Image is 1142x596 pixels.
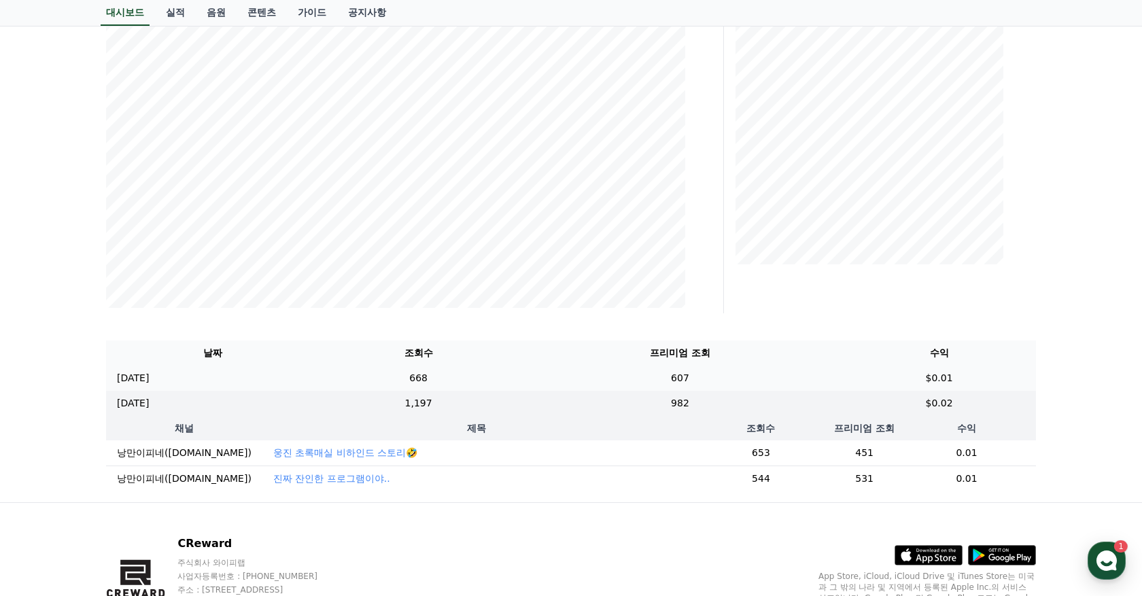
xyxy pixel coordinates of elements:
[117,396,149,410] p: [DATE]
[177,584,343,595] p: 주소 : [STREET_ADDRESS]
[106,440,262,466] td: 낭만이피네([DOMAIN_NAME])
[842,366,1036,391] td: $0.01
[691,416,831,440] th: 조회수
[273,472,390,485] button: 진짜 잔인한 프로그램이야..
[106,466,262,491] td: 낭만이피네([DOMAIN_NAME])
[897,466,1036,491] td: 0.01
[831,416,897,440] th: 프리미엄 조회
[175,431,261,465] a: 설정
[124,452,141,463] span: 대화
[831,466,897,491] td: 531
[518,366,842,391] td: 607
[319,366,517,391] td: 668
[177,536,343,552] p: CReward
[691,440,831,466] td: 653
[106,340,319,366] th: 날짜
[90,431,175,465] a: 1대화
[897,440,1036,466] td: 0.01
[177,571,343,582] p: 사업자등록번호 : [PHONE_NUMBER]
[831,440,897,466] td: 451
[4,431,90,465] a: 홈
[117,371,149,385] p: [DATE]
[106,416,262,440] th: 채널
[319,391,517,416] td: 1,197
[210,451,226,462] span: 설정
[319,340,517,366] th: 조회수
[43,451,51,462] span: 홈
[138,430,143,441] span: 1
[691,466,831,491] td: 544
[518,340,842,366] th: 프리미엄 조회
[897,416,1036,440] th: 수익
[177,557,343,568] p: 주식회사 와이피랩
[842,391,1036,416] td: $0.02
[842,340,1036,366] th: 수익
[262,416,691,440] th: 제목
[518,391,842,416] td: 982
[273,446,417,459] button: 웅진 초록매실 비하인드 스토리🤣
